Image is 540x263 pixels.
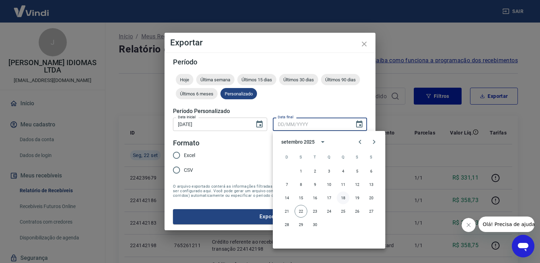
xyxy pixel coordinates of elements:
[309,178,321,191] button: 9
[220,91,257,96] span: Personalizado
[321,77,360,82] span: Últimos 90 dias
[295,178,307,191] button: 8
[176,88,218,99] div: Últimos 6 meses
[295,205,307,218] button: 22
[176,77,193,82] span: Hoje
[323,178,335,191] button: 10
[252,117,266,131] button: Choose date, selected date is 18 de set de 2025
[184,152,195,159] span: Excel
[323,165,335,177] button: 3
[323,150,335,164] span: quarta-feira
[295,165,307,177] button: 1
[278,114,294,120] label: Data final
[512,235,534,257] iframe: Botão para abrir a janela de mensagens
[337,178,349,191] button: 11
[279,77,318,82] span: Últimos 30 dias
[184,167,193,174] span: CSV
[170,38,370,47] h4: Exportar
[351,205,364,218] button: 26
[337,150,349,164] span: quinta-feira
[237,74,276,85] div: Últimos 15 dias
[173,108,367,115] h5: Período Personalizado
[351,178,364,191] button: 12
[173,184,367,198] span: O arquivo exportado conterá as informações filtradas na tela anterior com exceção do período que ...
[295,150,307,164] span: segunda-feira
[281,218,293,231] button: 28
[281,138,315,146] div: setembro 2025
[353,135,367,149] button: Previous month
[478,217,534,232] iframe: Mensagem da empresa
[295,218,307,231] button: 29
[281,192,293,204] button: 14
[317,136,329,148] button: calendar view is open, switch to year view
[279,74,318,85] div: Últimos 30 dias
[321,74,360,85] div: Últimos 90 dias
[309,192,321,204] button: 16
[367,135,381,149] button: Next month
[176,91,218,96] span: Últimos 6 meses
[365,165,378,177] button: 6
[173,118,250,131] input: DD/MM/YYYY
[173,138,199,148] legend: Formato
[273,118,349,131] input: DD/MM/YYYY
[337,205,349,218] button: 25
[309,218,321,231] button: 30
[351,165,364,177] button: 5
[295,192,307,204] button: 15
[323,192,335,204] button: 17
[196,74,234,85] div: Última semana
[196,77,234,82] span: Última semana
[356,36,373,52] button: close
[173,209,367,224] button: Exportar
[351,192,364,204] button: 19
[173,58,367,65] h5: Período
[365,150,378,164] span: sábado
[309,205,321,218] button: 23
[337,165,349,177] button: 4
[281,150,293,164] span: domingo
[178,114,196,120] label: Data inicial
[365,178,378,191] button: 13
[176,74,193,85] div: Hoje
[281,205,293,218] button: 21
[281,178,293,191] button: 7
[4,5,59,11] span: Olá! Precisa de ajuda?
[237,77,276,82] span: Últimos 15 dias
[351,150,364,164] span: sexta-feira
[365,192,378,204] button: 20
[365,205,378,218] button: 27
[309,165,321,177] button: 2
[337,192,349,204] button: 18
[309,150,321,164] span: terça-feira
[352,117,366,131] button: Choose date
[220,88,257,99] div: Personalizado
[323,205,335,218] button: 24
[462,218,476,232] iframe: Fechar mensagem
